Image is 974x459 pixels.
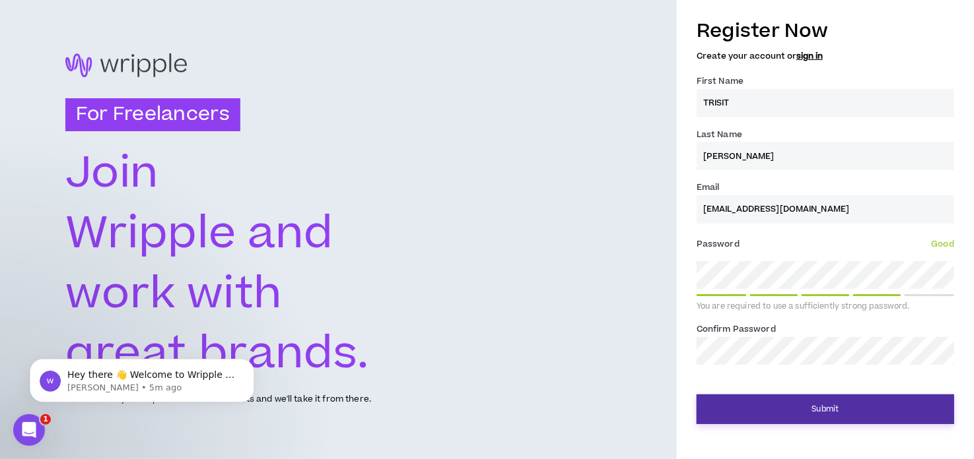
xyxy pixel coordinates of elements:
h3: Register Now [697,17,954,45]
input: First name [697,89,954,117]
label: Confirm Password [697,319,776,340]
iframe: Intercom live chat [13,414,45,446]
a: sign in [796,50,823,62]
label: Email [697,177,720,198]
iframe: Intercom notifications message [10,331,274,423]
text: great brands. [65,323,369,386]
h3: For Freelancers [65,98,240,131]
text: Join [65,142,159,204]
input: Last name [697,142,954,170]
label: First Name [697,71,744,92]
button: Submit [697,394,954,424]
div: You are required to use a sufficiently strong password. [697,301,954,312]
text: work with [65,262,283,325]
label: Last Name [697,124,742,145]
span: Good [932,238,954,250]
span: 1 [40,414,51,425]
span: Password [697,238,740,250]
input: Enter Email [697,195,954,224]
h5: Create your account or [697,51,954,61]
text: Wripple and [65,202,333,265]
